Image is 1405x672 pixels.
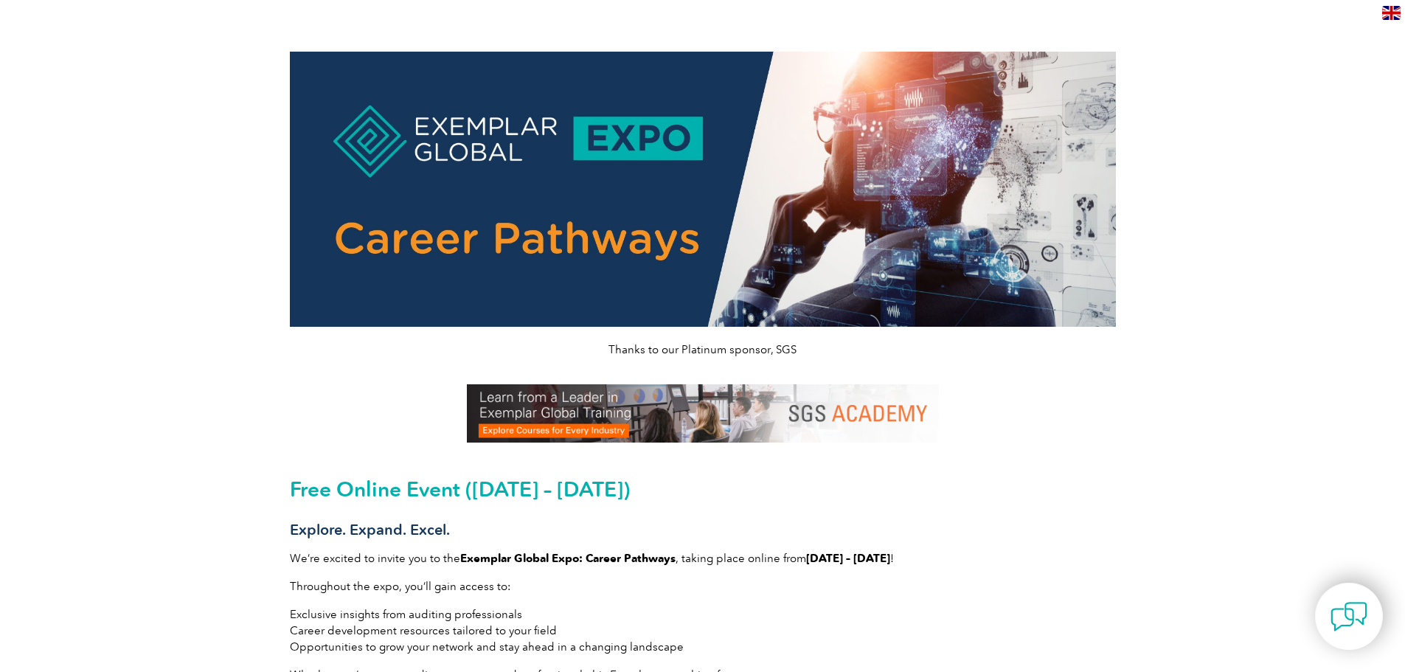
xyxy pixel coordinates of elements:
h3: Explore. Expand. Excel. [290,521,1116,539]
li: Career development resources tailored to your field [290,623,1116,639]
img: SGS [467,384,939,443]
li: Opportunities to grow your network and stay ahead in a changing landscape [290,639,1116,655]
li: Exclusive insights from auditing professionals [290,606,1116,623]
img: contact-chat.png [1331,598,1367,635]
img: en [1382,6,1401,20]
strong: Exemplar Global Expo: Career Pathways [460,552,676,565]
p: Throughout the expo, you’ll gain access to: [290,578,1116,595]
p: Thanks to our Platinum sponsor, SGS [290,342,1116,358]
strong: [DATE] – [DATE] [806,552,890,565]
h2: Free Online Event ([DATE] – [DATE]) [290,477,1116,501]
img: career pathways [290,52,1116,327]
p: We’re excited to invite you to the , taking place online from ! [290,550,1116,567]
